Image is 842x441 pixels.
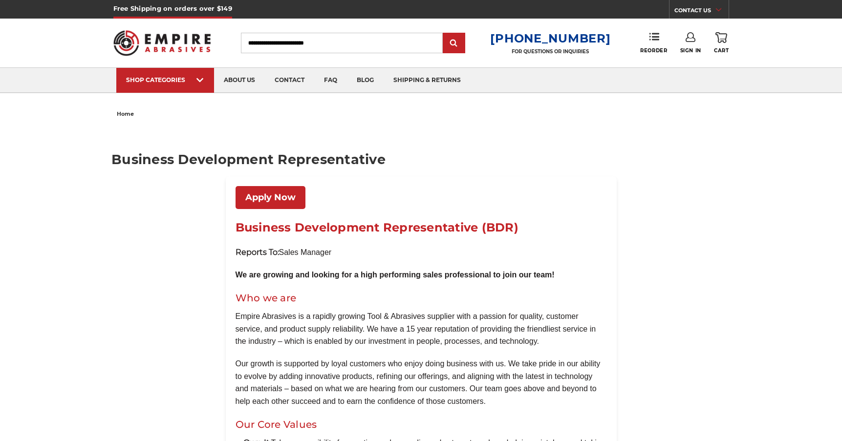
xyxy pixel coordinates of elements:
[113,24,211,62] img: Empire Abrasives
[314,68,347,93] a: faq
[117,110,134,117] span: home
[640,47,667,54] span: Reorder
[714,47,729,54] span: Cart
[236,219,607,236] h1: Business Development Representative (BDR)
[384,68,471,93] a: shipping & returns
[265,68,314,93] a: contact
[490,31,610,45] a: [PHONE_NUMBER]
[111,153,731,166] h1: Business Development Representative
[214,68,265,93] a: about us
[714,32,729,54] a: Cart
[126,76,204,84] div: SHOP CATEGORIES
[674,5,729,19] a: CONTACT US
[236,248,279,257] strong: Reports To:
[236,291,607,305] h2: Who we are
[236,357,607,407] p: Our growth is supported by loyal customers who enjoy doing business with us. We take pride in our...
[347,68,384,93] a: blog
[490,48,610,55] p: FOR QUESTIONS OR INQUIRIES
[236,246,607,259] p: Sales Manager
[236,271,555,279] b: We are growing and looking for a high performing sales professional to join our team!
[680,47,701,54] span: Sign In
[236,186,305,209] a: Apply Now
[444,34,464,53] input: Submit
[640,32,667,53] a: Reorder
[236,417,607,432] h2: Our Core Values
[236,310,607,348] p: Empire Abrasives is a rapidly growing Tool & Abrasives supplier with a passion for quality, custo...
